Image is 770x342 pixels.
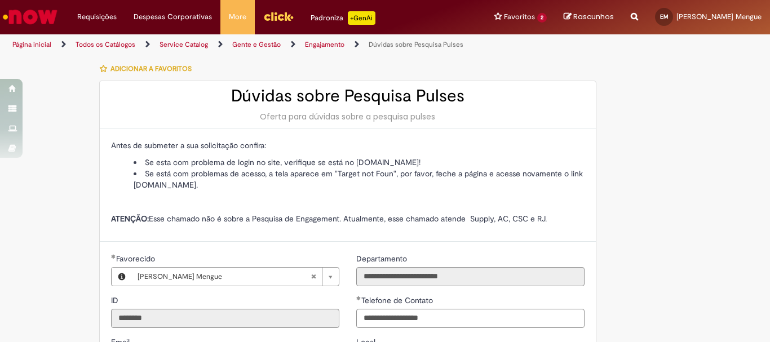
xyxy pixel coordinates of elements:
p: Antes de submeter a sua solicitação confira: [111,140,585,151]
span: Favoritos [504,11,535,23]
button: Favorecido, Visualizar este registro Ederson Hertzog Mengue [112,268,132,286]
span: Obrigatório Preenchido [111,254,116,259]
span: EM [660,13,669,20]
span: Somente leitura - Departamento [356,254,409,264]
a: Dúvidas sobre Pesquisa Pulses [369,40,463,49]
p: Esse chamado não é sobre a Pesquisa de Engagement. Atualmente, esse chamado atende Supply, AC, CS... [111,213,585,224]
a: Página inicial [12,40,51,49]
label: Somente leitura - Departamento [356,253,409,264]
span: 2 [537,13,547,23]
a: Rascunhos [564,12,614,23]
a: Engajamento [305,40,344,49]
strong: ATENÇÃO: [111,214,149,224]
abbr: Limpar campo Favorecido [305,268,322,286]
h2: Dúvidas sobre Pesquisa Pulses [111,87,585,105]
a: Gente e Gestão [232,40,281,49]
p: +GenAi [348,11,375,25]
img: click_logo_yellow_360x200.png [263,8,294,25]
span: Necessários - Favorecido [116,254,157,264]
span: More [229,11,246,23]
label: Somente leitura - ID [111,295,121,306]
a: Todos os Catálogos [76,40,135,49]
img: ServiceNow [1,6,59,28]
span: Somente leitura - ID [111,295,121,305]
span: Obrigatório Preenchido [356,296,361,300]
span: Despesas Corporativas [134,11,212,23]
button: Adicionar a Favoritos [99,57,198,81]
li: Se esta com problema de login no site, verifique se está no [DOMAIN_NAME]! [134,157,585,168]
input: ID [111,309,339,328]
li: Se está com problemas de acesso, a tela aparece em "Target not Foun", por favor, feche a página e... [134,168,585,190]
div: Padroniza [311,11,375,25]
span: Telefone de Contato [361,295,435,305]
span: Adicionar a Favoritos [110,64,192,73]
span: Rascunhos [573,11,614,22]
ul: Trilhas de página [8,34,505,55]
span: Requisições [77,11,117,23]
span: [PERSON_NAME] Mengue [138,268,311,286]
input: Departamento [356,267,585,286]
span: [PERSON_NAME] Mengue [676,12,762,21]
a: Service Catalog [160,40,208,49]
a: [PERSON_NAME] MengueLimpar campo Favorecido [132,268,339,286]
div: Oferta para dúvidas sobre a pesquisa pulses [111,111,585,122]
input: Telefone de Contato [356,309,585,328]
